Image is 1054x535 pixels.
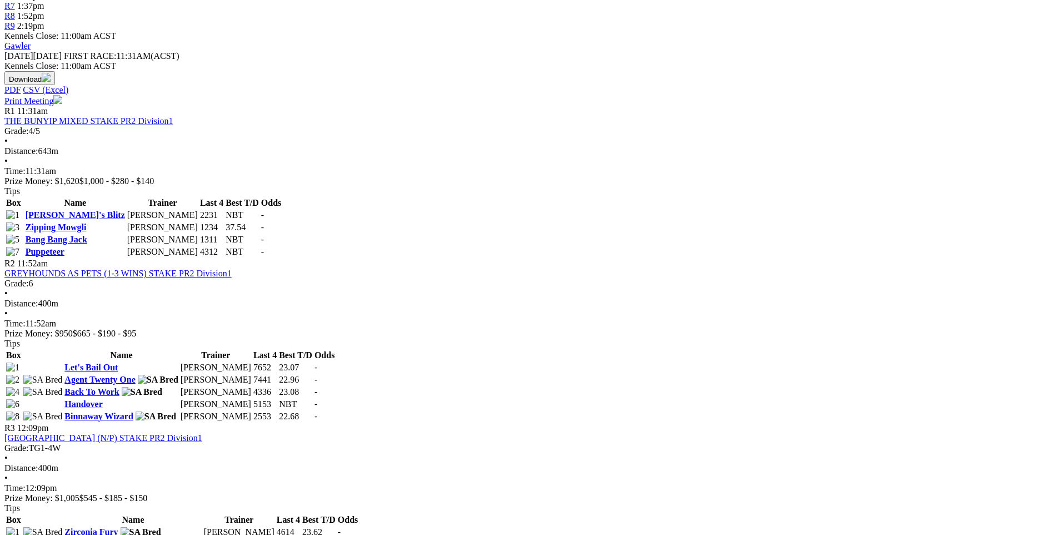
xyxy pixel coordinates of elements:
[203,514,275,526] th: Trainer
[64,514,202,526] th: Name
[64,387,119,397] a: Back To Work
[26,235,87,244] a: Bang Bang Jack
[261,197,282,209] th: Odds
[253,362,277,373] td: 7652
[4,51,33,61] span: [DATE]
[314,387,317,397] span: -
[6,375,19,385] img: 2
[17,21,44,31] span: 2:19pm
[4,423,15,433] span: R3
[4,11,15,21] a: R8
[253,411,277,422] td: 2553
[4,289,8,298] span: •
[79,176,154,186] span: $1,000 - $280 - $140
[138,375,178,385] img: SA Bred
[278,362,313,373] td: 23.07
[17,1,44,11] span: 1:37pm
[4,85,21,95] a: PDF
[180,411,252,422] td: [PERSON_NAME]
[64,399,102,409] a: Handover
[4,443,1050,453] div: TG1-4W
[4,1,15,11] a: R7
[17,11,44,21] span: 1:52pm
[64,51,179,61] span: 11:31AM(ACST)
[6,350,21,360] span: Box
[6,198,21,207] span: Box
[253,399,277,410] td: 5153
[4,299,1050,309] div: 400m
[127,246,198,257] td: [PERSON_NAME]
[337,514,358,526] th: Odds
[314,412,317,421] span: -
[4,126,29,136] span: Grade:
[6,412,19,422] img: 8
[42,73,51,82] img: download.svg
[6,210,19,220] img: 1
[4,146,1050,156] div: 643m
[253,350,277,361] th: Last 4
[4,21,15,31] a: R9
[6,222,19,232] img: 3
[199,197,224,209] th: Last 4
[225,210,259,221] td: NBT
[4,166,1050,176] div: 11:31am
[276,514,301,526] th: Last 4
[23,412,63,422] img: SA Bred
[17,106,48,116] span: 11:31am
[25,197,126,209] th: Name
[127,197,198,209] th: Trainer
[127,222,198,233] td: [PERSON_NAME]
[4,433,202,443] a: [GEOGRAPHIC_DATA] (N/P) STAKE PR2 Division1
[225,234,259,245] td: NBT
[6,235,19,245] img: 5
[4,96,62,106] a: Print Meeting
[4,493,1050,503] div: Prize Money: $1,005
[6,247,19,257] img: 7
[23,387,63,397] img: SA Bred
[4,126,1050,136] div: 4/5
[23,375,63,385] img: SA Bred
[4,299,38,308] span: Distance:
[127,234,198,245] td: [PERSON_NAME]
[4,329,1050,339] div: Prize Money: $950
[180,399,252,410] td: [PERSON_NAME]
[127,210,198,221] td: [PERSON_NAME]
[4,85,1050,95] div: Download
[4,41,31,51] a: Gawler
[4,61,1050,71] div: Kennels Close: 11:00am ACST
[4,106,15,116] span: R1
[278,374,313,385] td: 22.96
[225,222,259,233] td: 37.54
[180,374,252,385] td: [PERSON_NAME]
[17,259,48,268] span: 11:52am
[4,176,1050,186] div: Prize Money: $1,620
[64,350,178,361] th: Name
[180,387,252,398] td: [PERSON_NAME]
[4,136,8,146] span: •
[278,399,313,410] td: NBT
[4,319,26,328] span: Time:
[314,350,335,361] th: Odds
[4,269,232,278] a: GREYHOUNDS AS PETS (1-3 WINS) STAKE PR2 Division1
[23,85,68,95] a: CSV (Excel)
[26,222,87,232] a: Zipping Mowgli
[225,246,259,257] td: NBT
[4,51,62,61] span: [DATE]
[4,503,20,513] span: Tips
[4,319,1050,329] div: 11:52am
[4,473,8,483] span: •
[302,514,336,526] th: Best T/D
[4,279,1050,289] div: 6
[261,222,264,232] span: -
[4,483,1050,493] div: 12:09pm
[4,71,55,85] button: Download
[64,375,135,384] a: Agent Twenty One
[64,51,116,61] span: FIRST RACE:
[253,387,277,398] td: 4336
[180,362,252,373] td: [PERSON_NAME]
[278,350,313,361] th: Best T/D
[73,329,137,338] span: $665 - $190 - $95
